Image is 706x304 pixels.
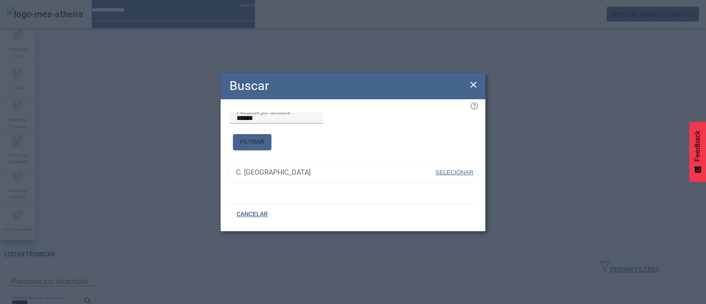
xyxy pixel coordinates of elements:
span: SELECIONAR [436,169,473,176]
h2: Buscar [229,76,269,95]
mat-label: Pesquise por unidade [237,109,290,115]
span: FILTRAR [240,138,264,146]
span: Feedback [694,131,702,161]
button: SELECIONAR [435,165,474,180]
button: FILTRAR [233,134,271,150]
button: CANCELAR [229,206,275,222]
span: C. [GEOGRAPHIC_DATA] [236,167,435,178]
span: CANCELAR [237,210,268,219]
button: Feedback - Mostrar pesquisa [689,122,706,182]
